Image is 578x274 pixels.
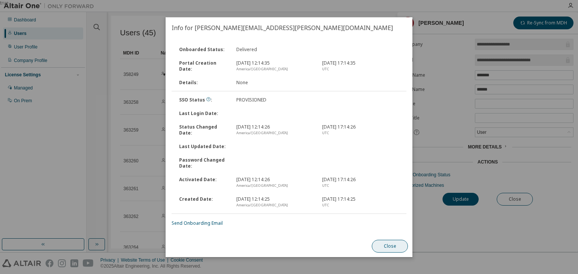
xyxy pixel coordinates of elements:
[232,97,318,103] div: PROVISIONED
[175,80,232,86] div: Details :
[236,66,313,72] div: America/[GEOGRAPHIC_DATA]
[322,202,399,208] div: UTC
[175,157,232,169] div: Password Changed Date :
[175,111,232,117] div: Last Login Date :
[175,196,232,208] div: Created Date :
[232,124,318,136] div: [DATE] 12:14:26
[175,177,232,189] div: Activated Date :
[232,177,318,189] div: [DATE] 12:14:26
[175,144,232,150] div: Last Updated Date :
[318,60,403,72] div: [DATE] 17:14:35
[318,196,403,208] div: [DATE] 17:14:25
[172,220,223,226] a: Send Onboarding Email
[322,183,399,189] div: UTC
[175,60,232,72] div: Portal Creation Date :
[318,177,403,189] div: [DATE] 17:14:26
[318,124,403,136] div: [DATE] 17:14:26
[232,47,318,53] div: Delivered
[236,183,313,189] div: America/[GEOGRAPHIC_DATA]
[232,80,318,86] div: None
[236,202,313,208] div: America/[GEOGRAPHIC_DATA]
[322,66,399,72] div: UTC
[166,17,412,38] h2: Info for [PERSON_NAME][EMAIL_ADDRESS][PERSON_NAME][DOMAIN_NAME]
[232,60,318,72] div: [DATE] 12:14:35
[236,130,313,136] div: America/[GEOGRAPHIC_DATA]
[175,124,232,136] div: Status Changed Date :
[232,196,318,208] div: [DATE] 12:14:25
[175,47,232,53] div: Onboarded Status :
[322,130,399,136] div: UTC
[372,240,408,253] button: Close
[175,97,232,103] div: SSO Status :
